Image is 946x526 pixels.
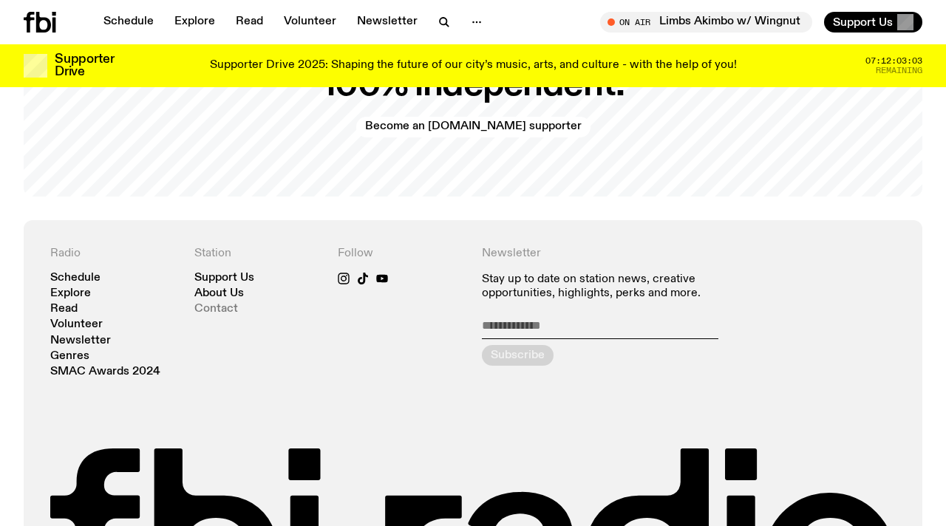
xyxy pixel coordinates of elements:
[50,351,89,362] a: Genres
[166,12,224,33] a: Explore
[50,273,101,284] a: Schedule
[348,12,426,33] a: Newsletter
[50,335,111,346] a: Newsletter
[833,16,893,29] span: Support Us
[50,288,91,299] a: Explore
[194,273,254,284] a: Support Us
[50,366,160,378] a: SMAC Awards 2024
[194,304,238,315] a: Contact
[338,247,464,261] h4: Follow
[50,319,103,330] a: Volunteer
[50,247,177,261] h4: Radio
[322,69,625,102] h2: 100% independent.
[356,117,591,137] a: Become an [DOMAIN_NAME] supporter
[55,53,114,78] h3: Supporter Drive
[210,59,737,72] p: Supporter Drive 2025: Shaping the future of our city’s music, arts, and culture - with the help o...
[482,345,554,366] button: Subscribe
[824,12,922,33] button: Support Us
[482,247,752,261] h4: Newsletter
[194,247,321,261] h4: Station
[600,12,812,33] button: On AirLimbs Akimbo w/ Wingnut
[95,12,163,33] a: Schedule
[50,304,78,315] a: Read
[227,12,272,33] a: Read
[865,57,922,65] span: 07:12:03:03
[275,12,345,33] a: Volunteer
[482,273,752,301] p: Stay up to date on station news, creative opportunities, highlights, perks and more.
[194,288,244,299] a: About Us
[876,66,922,75] span: Remaining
